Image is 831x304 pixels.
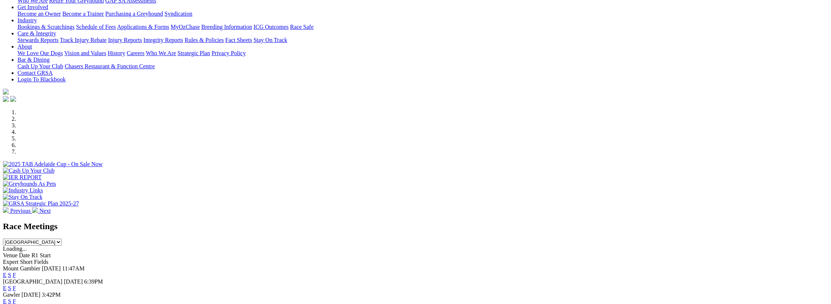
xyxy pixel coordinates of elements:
[3,174,42,181] img: IER REPORT
[18,11,61,17] a: Become an Owner
[3,278,62,285] span: [GEOGRAPHIC_DATA]
[10,208,31,214] span: Previous
[39,208,51,214] span: Next
[22,292,40,298] span: [DATE]
[10,96,16,102] img: twitter.svg
[3,194,42,200] img: Stay On Track
[18,37,828,43] div: Care & Integrity
[42,265,61,272] span: [DATE]
[18,4,48,10] a: Get Involved
[3,161,103,168] img: 2025 TAB Adelaide Cup - On Sale Now
[185,37,224,43] a: Rules & Policies
[178,50,210,56] a: Strategic Plan
[8,272,11,278] a: S
[20,259,33,265] span: Short
[3,252,18,258] span: Venue
[211,50,246,56] a: Privacy Policy
[225,37,252,43] a: Fact Sheets
[146,50,176,56] a: Who We Are
[42,292,61,298] span: 3:42PM
[64,278,83,285] span: [DATE]
[18,24,828,30] div: Industry
[60,37,106,43] a: Track Injury Rebate
[32,207,38,213] img: chevron-right-pager-white.svg
[3,208,32,214] a: Previous
[34,259,48,265] span: Fields
[171,24,200,30] a: MyOzChase
[3,292,20,298] span: Gawler
[18,43,32,50] a: About
[3,265,40,272] span: Mount Gambier
[65,63,155,69] a: Chasers Restaurant & Function Centre
[13,285,16,291] a: F
[32,208,51,214] a: Next
[3,207,9,213] img: chevron-left-pager-white.svg
[164,11,192,17] a: Syndication
[117,24,169,30] a: Applications & Forms
[84,278,103,285] span: 6:39PM
[76,24,116,30] a: Schedule of Fees
[18,30,56,36] a: Care & Integrity
[290,24,313,30] a: Race Safe
[18,70,53,76] a: Contact GRSA
[3,272,7,278] a: E
[13,272,16,278] a: F
[253,37,287,43] a: Stay On Track
[3,259,19,265] span: Expert
[127,50,144,56] a: Careers
[3,181,56,187] img: Greyhounds As Pets
[18,50,63,56] a: We Love Our Dogs
[3,285,7,291] a: E
[3,89,9,95] img: logo-grsa-white.png
[19,252,30,258] span: Date
[31,252,51,258] span: R1 Start
[62,265,85,272] span: 11:47AM
[18,37,58,43] a: Stewards Reports
[18,63,828,70] div: Bar & Dining
[62,11,104,17] a: Become a Trainer
[3,168,54,174] img: Cash Up Your Club
[18,24,74,30] a: Bookings & Scratchings
[3,187,43,194] img: Industry Links
[3,200,79,207] img: GRSA Strategic Plan 2025-27
[3,246,27,252] span: Loading...
[64,50,106,56] a: Vision and Values
[18,50,828,57] div: About
[108,50,125,56] a: History
[18,63,63,69] a: Cash Up Your Club
[253,24,288,30] a: ICG Outcomes
[18,11,828,17] div: Get Involved
[18,76,66,82] a: Login To Blackbook
[18,57,50,63] a: Bar & Dining
[105,11,163,17] a: Purchasing a Greyhound
[143,37,183,43] a: Integrity Reports
[18,17,37,23] a: Industry
[3,222,828,231] h2: Race Meetings
[8,285,11,291] a: S
[108,37,142,43] a: Injury Reports
[201,24,252,30] a: Breeding Information
[3,96,9,102] img: facebook.svg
